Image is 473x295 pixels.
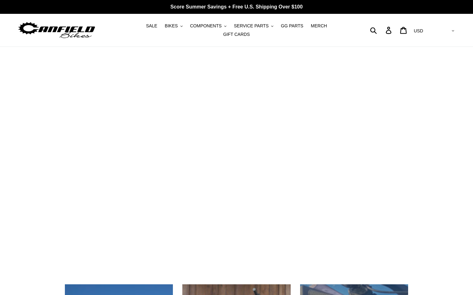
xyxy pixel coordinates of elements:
a: SALE [143,22,161,30]
span: BIKES [165,23,178,29]
input: Search [373,23,390,37]
button: COMPONENTS [187,22,229,30]
span: GIFT CARDS [223,32,250,37]
span: GG PARTS [281,23,303,29]
span: MERCH [311,23,327,29]
button: BIKES [162,22,185,30]
a: GG PARTS [278,22,306,30]
img: Canfield Bikes [17,20,96,40]
button: SERVICE PARTS [231,22,276,30]
span: SERVICE PARTS [234,23,269,29]
a: MERCH [308,22,330,30]
span: COMPONENTS [190,23,221,29]
a: GIFT CARDS [220,30,253,39]
span: SALE [146,23,157,29]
